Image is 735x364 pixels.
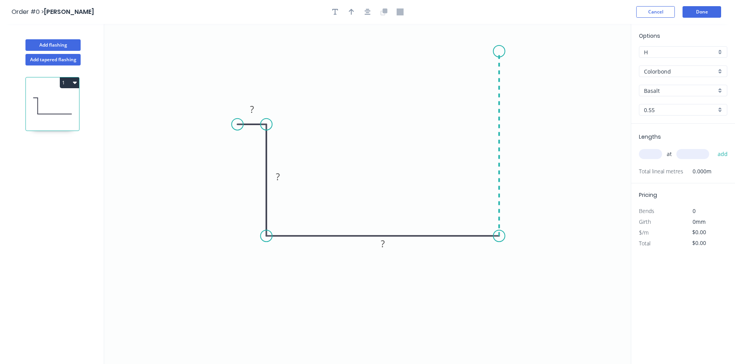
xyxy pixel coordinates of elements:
[250,103,254,116] tspan: ?
[276,170,280,183] tspan: ?
[683,166,711,177] span: 0.000m
[644,106,716,114] input: Thickness
[683,6,721,18] button: Done
[693,207,696,215] span: 0
[667,149,672,159] span: at
[60,77,79,88] button: 1
[639,229,649,236] span: $/m
[12,7,44,16] span: Order #0 >
[639,218,651,225] span: Girth
[693,218,706,225] span: 0mm
[639,191,657,199] span: Pricing
[44,7,94,16] span: [PERSON_NAME]
[639,240,651,247] span: Total
[636,6,675,18] button: Cancel
[104,24,631,364] svg: 0
[639,133,661,141] span: Lengths
[25,39,81,51] button: Add flashing
[714,148,732,161] button: add
[381,237,385,250] tspan: ?
[644,67,716,75] input: Material
[639,207,654,215] span: Bends
[639,166,683,177] span: Total lineal metres
[639,32,660,40] span: Options
[644,48,716,56] input: Price level
[25,54,81,65] button: Add tapered flashing
[644,87,716,95] input: Colour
